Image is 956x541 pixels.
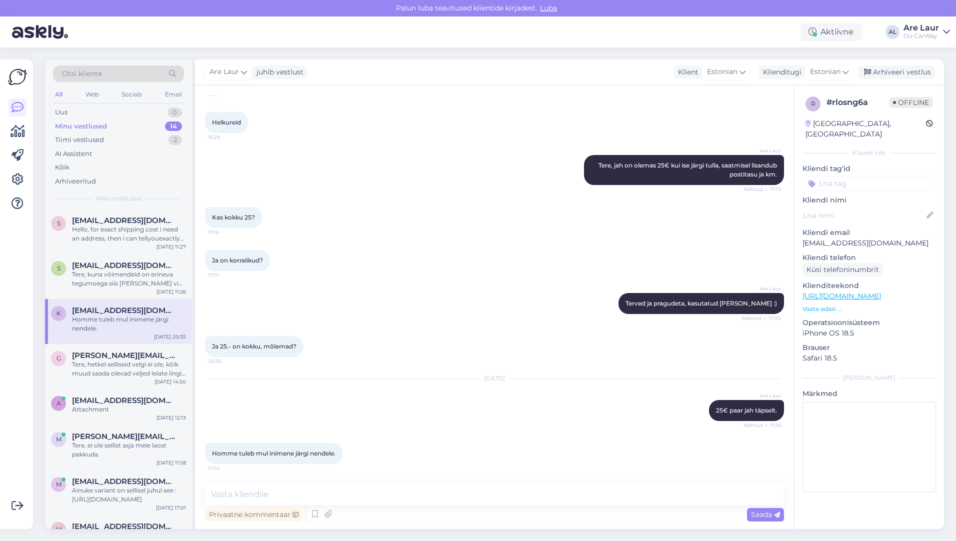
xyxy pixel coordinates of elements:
span: 11:34 [208,464,245,472]
span: 16:28 [208,133,245,141]
p: Safari 18.5 [802,353,936,363]
span: Luba [537,3,560,12]
p: Klienditeekond [802,280,936,291]
span: gert.veitmaa@gmail.com [72,351,176,360]
div: Minu vestlused [55,121,107,131]
p: Märkmed [802,388,936,399]
div: Kliendi info [802,148,936,157]
span: Helkureid [212,118,241,126]
div: [GEOGRAPHIC_DATA], [GEOGRAPHIC_DATA] [805,118,926,139]
div: All [53,88,64,101]
span: mmventsel@gmail.com [72,477,176,486]
span: 17:17 [208,271,245,279]
span: Kas kokku 25? [212,213,255,221]
div: Tere, hetkel selliseid velgi ei ole, kõik muud saada olevad veljed leiate lingilt : [URL][DOMAIN_... [72,360,186,378]
div: Socials [119,88,144,101]
span: stenkinst9@gmail.com [72,261,176,270]
span: 25€ paar jah täpselt. [716,406,777,414]
div: Email [163,88,184,101]
input: Lisa tag [802,176,936,191]
span: s [57,264,60,272]
span: Nähtud ✓ 17:30 [742,314,781,322]
span: A [56,399,61,407]
span: m [56,435,61,443]
span: Offline [889,97,933,108]
span: samoiu@hotmail.com [72,216,176,225]
p: iPhone OS 18.5 [802,328,936,338]
div: AI Assistent [55,149,92,159]
span: m [56,480,61,488]
span: Ja 25.- on kokku, mõlemad? [212,342,296,350]
img: Askly Logo [8,67,27,86]
div: Web [83,88,101,101]
span: kaarel.remmik.002@mail.ee [72,306,176,315]
span: Mac.ojasmaa@gmail.com [72,522,176,531]
div: Klient [674,67,698,77]
span: r [811,100,815,107]
div: Privaatne kommentaar [205,508,302,521]
a: Are LaurOü CarWay [903,24,950,40]
p: Operatsioonisüsteem [802,317,936,328]
span: Minu vestlused [96,194,141,203]
span: M [56,525,61,533]
div: Arhiveeritud [55,176,96,186]
div: Aktiivne [800,23,861,41]
span: Are Laur [209,66,239,77]
div: AL [885,25,899,39]
div: 14 [165,121,182,131]
span: Terved ja pragudeta, kasutatud [PERSON_NAME] :) [625,299,777,307]
div: Küsi telefoninumbrit [802,263,883,276]
div: Are Laur [903,24,939,32]
div: # rlosng6a [826,96,889,108]
span: Otsi kliente [62,68,102,79]
div: [DATE] 11:26 [156,288,186,295]
input: Lisa nimi [803,210,924,221]
div: Klienditugi [759,67,801,77]
span: Are Laur [743,392,781,399]
span: Are Laur [743,285,781,292]
p: Vaata edasi ... [802,304,936,313]
span: Saada [751,510,780,519]
span: k [56,309,61,317]
div: 0 [167,107,182,117]
div: Uus [55,107,67,117]
span: Nähtud ✓ 11:28 [743,421,781,429]
span: Nähtud ✓ 17:13 [743,185,781,193]
span: Ja on korralikud? [212,256,263,264]
p: Kliendi tag'id [802,163,936,174]
div: Homme tuleb mul inimene järgi nendele. [72,315,186,333]
div: Attachment [72,405,186,414]
span: maria.sultanova@gmail.com [72,432,176,441]
p: Kliendi nimi [802,195,936,205]
a: [URL][DOMAIN_NAME] [802,291,881,300]
div: [DATE] 11:58 [156,459,186,466]
div: [DATE] 20:35 [154,333,186,340]
span: Homme tuleb mul inimene järgi nendele. [212,449,335,457]
div: [DATE] 14:50 [154,378,186,385]
div: [DATE] 17:01 [156,504,186,511]
span: g [56,354,61,362]
div: 2 [168,135,182,145]
div: Tere, ei ole sellist asja meie laost pakkuda. [72,441,186,459]
div: Tiimi vestlused [55,135,104,145]
span: 20:35 [208,357,245,365]
p: [EMAIL_ADDRESS][DOMAIN_NAME] [802,238,936,248]
div: Tere, kuna võimendeid on erineva tegumoega siis [PERSON_NAME] vin koodi või reg. numbrita on [PER... [72,270,186,288]
span: Are Laur [743,147,781,154]
div: Arhiveeri vestlus [858,65,935,79]
div: [DATE] [205,374,784,383]
div: juhib vestlust [252,67,303,77]
div: Ainuke variant on sellisel juhul see : [URL][DOMAIN_NAME] [72,486,186,504]
p: Kliendi email [802,227,936,238]
span: Estonian [810,66,840,77]
span: Tere, jah on olemas 25€ kui ise järgi tulla, saatmisel lisandub postitasu ja km. [598,161,778,178]
span: Estonian [707,66,737,77]
span: Antimagi12@gmail.com [72,396,176,405]
p: Brauser [802,342,936,353]
p: Kliendi telefon [802,252,936,263]
div: Oü CarWay [903,32,939,40]
div: [DATE] 11:27 [156,243,186,250]
span: s [57,219,60,227]
div: Hello, for exact shipping cost i need an address, then i can tellyouexactly how much it is . [72,225,186,243]
div: [PERSON_NAME] [802,373,936,382]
